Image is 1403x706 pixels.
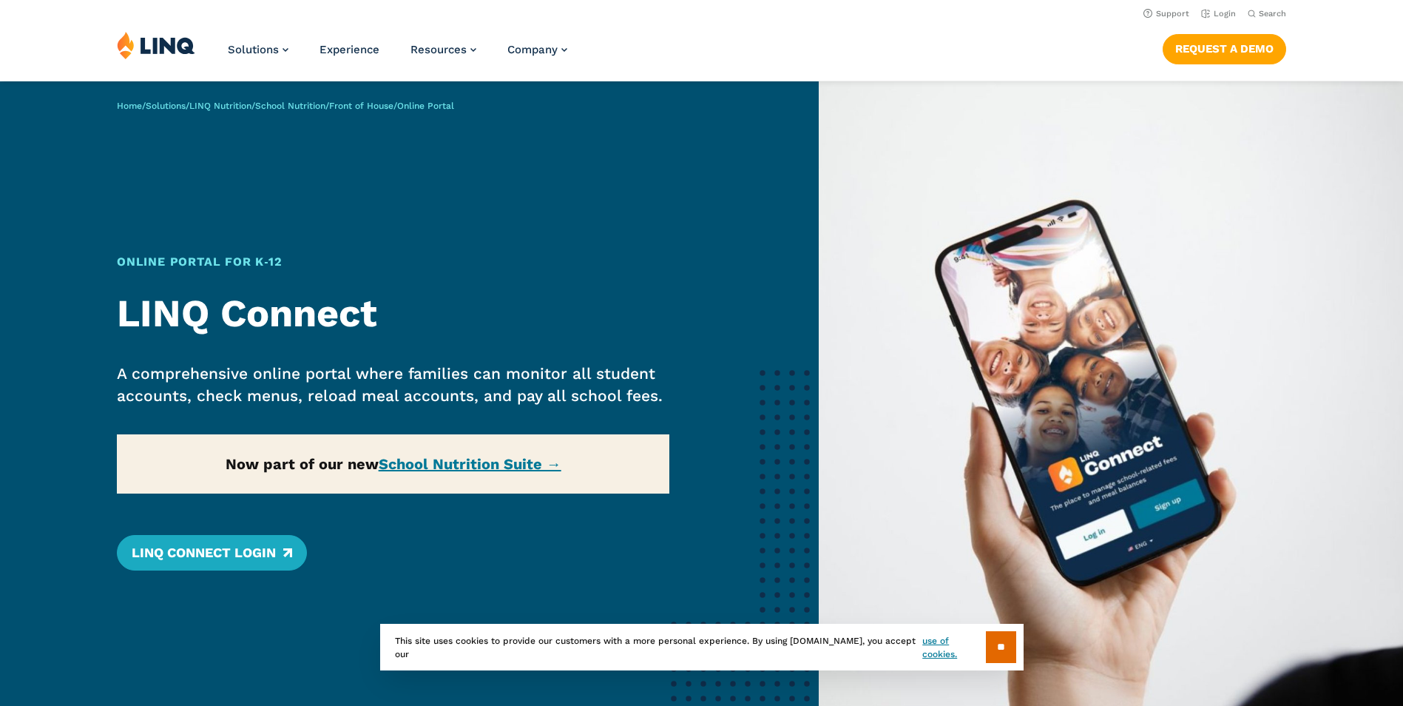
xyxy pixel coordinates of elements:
[1201,9,1236,19] a: Login
[320,43,379,56] a: Experience
[117,253,669,271] h1: Online Portal for K‑12
[397,101,454,111] span: Online Portal
[146,101,186,111] a: Solutions
[1143,9,1189,19] a: Support
[410,43,467,56] span: Resources
[117,101,142,111] a: Home
[1259,9,1286,19] span: Search
[189,101,251,111] a: LINQ Nutrition
[380,624,1024,670] div: This site uses cookies to provide our customers with a more personal experience. By using [DOMAIN...
[228,31,567,80] nav: Primary Navigation
[379,455,561,473] a: School Nutrition Suite →
[117,363,669,407] p: A comprehensive online portal where families can monitor all student accounts, check menus, reloa...
[117,291,377,336] strong: LINQ Connect
[410,43,476,56] a: Resources
[507,43,567,56] a: Company
[329,101,393,111] a: Front of House
[1163,31,1286,64] nav: Button Navigation
[228,43,279,56] span: Solutions
[507,43,558,56] span: Company
[117,31,195,59] img: LINQ | K‑12 Software
[117,535,307,571] a: LINQ Connect Login
[1248,8,1286,19] button: Open Search Bar
[228,43,288,56] a: Solutions
[1163,34,1286,64] a: Request a Demo
[922,634,985,661] a: use of cookies.
[226,455,561,473] strong: Now part of our new
[255,101,325,111] a: School Nutrition
[117,101,454,111] span: / / / / /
